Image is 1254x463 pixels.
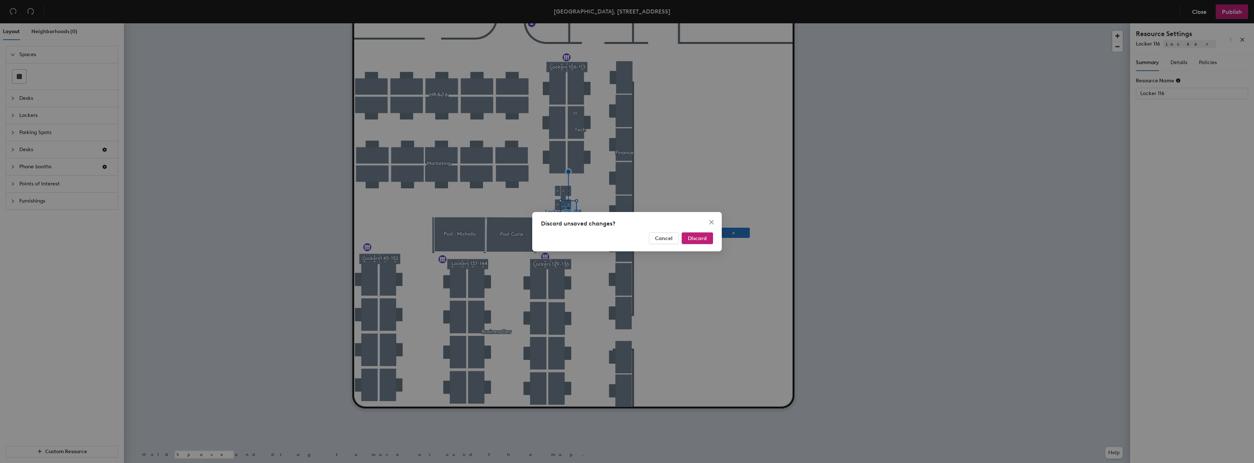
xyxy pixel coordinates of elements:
[649,232,679,244] button: Cancel
[706,216,717,228] button: Close
[688,235,707,241] span: Discard
[655,235,673,241] span: Cancel
[541,219,713,228] div: Discard unsaved changes?
[682,232,713,244] button: Discard
[709,219,714,225] span: close
[706,219,717,225] span: Close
